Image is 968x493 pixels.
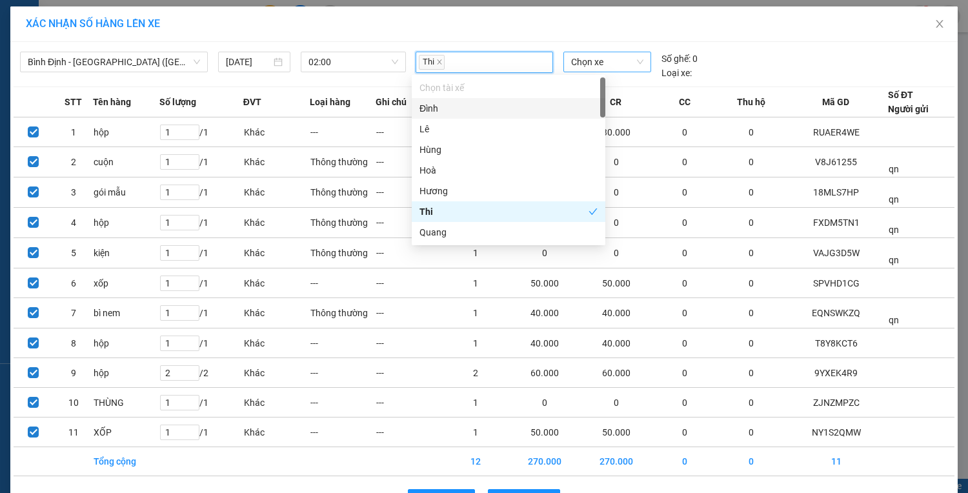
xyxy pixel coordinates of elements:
[412,201,605,222] div: Thi
[159,388,243,418] td: / 1
[652,358,718,388] td: 0
[310,268,376,298] td: ---
[580,298,652,328] td: 40.000
[419,184,598,198] div: Hương
[661,66,692,80] span: Loại xe:
[412,222,605,243] div: Quang
[243,147,310,177] td: Khác
[93,388,159,418] td: THÙNG
[580,328,652,358] td: 40.000
[93,358,159,388] td: hộp
[442,388,509,418] td: 1
[442,447,509,476] td: 12
[310,147,376,177] td: Thông thường
[54,117,94,147] td: 1
[718,418,785,447] td: 0
[785,177,888,208] td: 18MLS7HP
[661,52,698,66] div: 0
[718,328,785,358] td: 0
[376,358,442,388] td: ---
[28,52,200,72] span: Bình Định - Đà Nẵng (Hàng)
[310,298,376,328] td: Thông thường
[580,268,652,298] td: 50.000
[243,298,310,328] td: Khác
[376,268,442,298] td: ---
[159,208,243,238] td: / 1
[652,117,718,147] td: 0
[412,181,605,201] div: Hương
[243,358,310,388] td: Khác
[718,117,785,147] td: 0
[442,298,509,328] td: 1
[442,358,509,388] td: 2
[419,55,445,70] span: Thi
[65,95,82,109] span: STT
[509,388,580,418] td: 0
[419,81,598,95] div: Chọn tài xế
[243,328,310,358] td: Khác
[785,388,888,418] td: ZJNZMPZC
[54,358,94,388] td: 9
[226,55,271,69] input: 16/08/2025
[718,298,785,328] td: 0
[243,268,310,298] td: Khác
[509,418,580,447] td: 50.000
[93,208,159,238] td: hộp
[54,328,94,358] td: 8
[785,447,888,476] td: 11
[419,205,589,219] div: Thi
[580,238,652,268] td: 0
[571,52,643,72] span: Chọn xe
[652,388,718,418] td: 0
[785,268,888,298] td: SPVHD1CG
[93,418,159,447] td: XỐP
[412,119,605,139] div: Lê
[310,117,376,147] td: ---
[412,98,605,119] div: Đình
[376,298,442,328] td: ---
[243,95,261,109] span: ĐVT
[243,117,310,147] td: Khác
[93,447,159,476] td: Tổng cộng
[93,328,159,358] td: hộp
[310,328,376,358] td: ---
[93,95,131,109] span: Tên hàng
[159,328,243,358] td: / 1
[442,418,509,447] td: 1
[652,147,718,177] td: 0
[888,88,929,116] div: Số ĐT Người gửi
[419,225,598,239] div: Quang
[310,358,376,388] td: ---
[26,17,160,30] span: XÁC NHẬN SỐ HÀNG LÊN XE
[785,238,888,268] td: VAJG3D5W
[922,6,958,43] button: Close
[580,418,652,447] td: 50.000
[243,418,310,447] td: Khác
[785,147,888,177] td: V8J61255
[580,147,652,177] td: 0
[580,447,652,476] td: 270.000
[243,208,310,238] td: Khác
[376,117,442,147] td: ---
[785,117,888,147] td: RUAER4WE
[159,117,243,147] td: / 1
[889,164,899,174] span: qn
[436,59,443,65] span: close
[785,298,888,328] td: EQNSWKZQ
[652,328,718,358] td: 0
[718,388,785,418] td: 0
[376,388,442,418] td: ---
[54,298,94,328] td: 7
[589,207,598,216] span: check
[159,238,243,268] td: / 1
[652,418,718,447] td: 0
[243,238,310,268] td: Khác
[889,194,899,205] span: qn
[580,388,652,418] td: 0
[442,268,509,298] td: 1
[93,147,159,177] td: cuộn
[159,177,243,208] td: / 1
[310,95,350,109] span: Loại hàng
[93,117,159,147] td: hộp
[376,238,442,268] td: ---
